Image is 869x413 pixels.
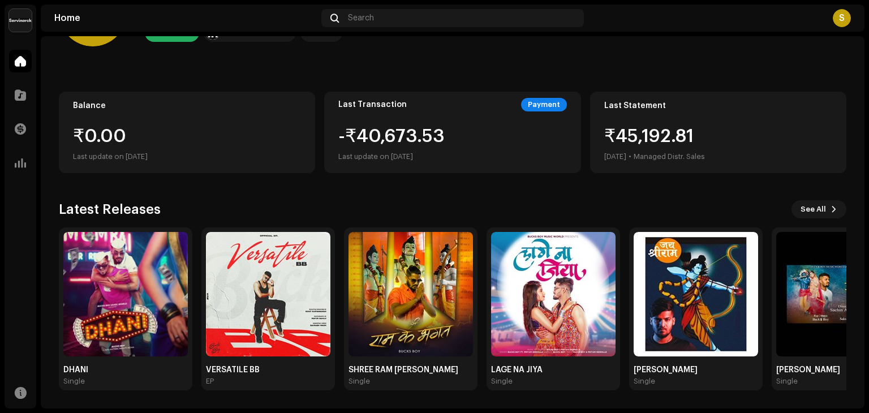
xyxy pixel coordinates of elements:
div: S [833,9,851,27]
div: [DATE] [604,150,626,164]
div: [PERSON_NAME] [634,365,758,375]
div: VERSATILE BB [206,365,330,375]
div: • [629,150,631,164]
img: b1d3962d-3acd-40ef-8c98-aa4ab11baf3a [349,232,473,356]
re-o-card-value: Balance [59,92,315,173]
button: See All [791,200,846,218]
span: See All [801,198,826,221]
div: Single [634,377,655,386]
div: Managed Distr. Sales [634,150,705,164]
div: Single [491,377,513,386]
div: Single [349,377,370,386]
span: Search [348,14,374,23]
img: bfc6c6ce-ecfc-425c-be88-df82c4ae651c [634,232,758,356]
div: EP [206,377,214,386]
div: DHANI [63,365,188,375]
div: Payment [521,98,567,111]
re-o-card-value: Last Statement [590,92,846,173]
div: Single [776,377,798,386]
div: Last Statement [604,101,832,110]
h3: Latest Releases [59,200,161,218]
img: 96835b55-c69c-45e4-a369-640c2d630e0f [491,232,616,356]
img: 537129df-5630-4d26-89eb-56d9d044d4fa [9,9,32,32]
div: SHREE RAM [PERSON_NAME] [349,365,473,375]
div: LAGE NA JIYA [491,365,616,375]
img: 4c947b62-50b0-4541-8e2a-1f7fe234146c [206,232,330,356]
img: 229f1401-1413-4599-b7b4-884003be9393 [63,232,188,356]
div: Single [63,377,85,386]
div: Last Transaction [338,100,407,109]
div: Last update on [DATE] [338,150,445,164]
div: Last update on [DATE] [73,150,301,164]
div: Home [54,14,317,23]
div: Balance [73,101,301,110]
